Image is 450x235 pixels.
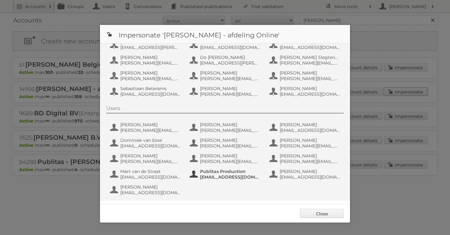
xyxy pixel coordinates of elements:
[120,86,181,91] span: Sebastiaan Beterams
[280,86,340,91] span: [PERSON_NAME]
[109,121,183,134] button: [PERSON_NAME] [PERSON_NAME][EMAIL_ADDRESS][PERSON_NAME][DOMAIN_NAME]
[200,70,261,76] span: [PERSON_NAME]
[200,60,261,66] span: [EMAIL_ADDRESS][PERSON_NAME][DOMAIN_NAME]
[280,122,340,127] span: [PERSON_NAME]
[200,86,261,91] span: [PERSON_NAME]
[120,55,181,60] span: [PERSON_NAME]
[269,137,342,149] button: [PERSON_NAME] [PERSON_NAME][EMAIL_ADDRESS][DOMAIN_NAME]
[109,54,183,66] button: [PERSON_NAME] [PERSON_NAME][EMAIL_ADDRESS][DOMAIN_NAME]
[280,127,340,133] span: [EMAIL_ADDRESS][DOMAIN_NAME]
[200,169,261,174] span: Publitas Production
[200,153,261,159] span: [PERSON_NAME]
[280,153,340,159] span: [PERSON_NAME]
[280,159,340,164] span: [PERSON_NAME][EMAIL_ADDRESS][DOMAIN_NAME]
[200,137,261,143] span: [PERSON_NAME]
[200,159,261,164] span: [PERSON_NAME][EMAIL_ADDRESS][PERSON_NAME][DOMAIN_NAME]
[120,174,181,180] span: [EMAIL_ADDRESS][DOMAIN_NAME]
[120,143,181,149] span: [EMAIL_ADDRESS][DOMAIN_NAME]
[120,169,181,174] span: Mart van de Straat
[269,70,342,82] button: [PERSON_NAME] [PERSON_NAME][EMAIL_ADDRESS][PERSON_NAME][DOMAIN_NAME]
[200,122,261,127] span: [PERSON_NAME]
[269,85,342,98] button: [PERSON_NAME] [EMAIL_ADDRESS][DOMAIN_NAME]
[189,85,262,98] button: [PERSON_NAME] [PERSON_NAME][EMAIL_ADDRESS][PERSON_NAME][DOMAIN_NAME]
[280,60,340,66] span: [PERSON_NAME][EMAIL_ADDRESS][DOMAIN_NAME]
[280,91,340,97] span: [EMAIL_ADDRESS][DOMAIN_NAME]
[120,45,181,50] span: [EMAIL_ADDRESS][PERSON_NAME][DOMAIN_NAME]
[120,190,181,195] span: [EMAIL_ADDRESS][DOMAIN_NAME]
[120,127,181,133] span: [PERSON_NAME][EMAIL_ADDRESS][PERSON_NAME][DOMAIN_NAME]
[109,38,183,51] button: [PERSON_NAME] [EMAIL_ADDRESS][PERSON_NAME][DOMAIN_NAME]
[200,174,261,180] span: [EMAIL_ADDRESS][DOMAIN_NAME]
[120,159,181,164] span: [PERSON_NAME][EMAIL_ADDRESS][PERSON_NAME][DOMAIN_NAME]
[120,137,181,143] span: Dominiek van Esse
[280,174,340,180] span: [EMAIL_ADDRESS][DOMAIN_NAME]
[120,153,181,159] span: [PERSON_NAME]
[300,209,344,218] a: Close
[269,54,342,66] button: [PERSON_NAME] Slegtenhorst [PERSON_NAME][EMAIL_ADDRESS][DOMAIN_NAME]
[189,168,262,180] button: Publitas Production [EMAIL_ADDRESS][DOMAIN_NAME]
[269,38,342,51] button: AH IT Online App [EMAIL_ADDRESS][DOMAIN_NAME]
[109,137,183,149] button: Dominiek van Esse [EMAIL_ADDRESS][DOMAIN_NAME]
[120,184,181,190] span: [PERSON_NAME]
[269,152,342,165] button: [PERSON_NAME] [PERSON_NAME][EMAIL_ADDRESS][DOMAIN_NAME]
[280,137,340,143] span: [PERSON_NAME]
[280,45,340,50] span: [EMAIL_ADDRESS][DOMAIN_NAME]
[189,152,262,165] button: [PERSON_NAME] [PERSON_NAME][EMAIL_ADDRESS][PERSON_NAME][DOMAIN_NAME]
[200,76,261,81] span: [PERSON_NAME][EMAIL_ADDRESS][DOMAIN_NAME]
[100,25,350,44] h1: Impersonate '[PERSON_NAME] - afdeling Online'
[109,70,183,82] button: [PERSON_NAME] [PERSON_NAME][EMAIL_ADDRESS][DOMAIN_NAME]
[120,91,181,97] span: [EMAIL_ADDRESS][DOMAIN_NAME]
[189,38,262,51] button: AH IT Online [EMAIL_ADDRESS][DOMAIN_NAME]
[280,143,340,149] span: [PERSON_NAME][EMAIL_ADDRESS][DOMAIN_NAME]
[109,168,183,180] button: Mart van de Straat [EMAIL_ADDRESS][DOMAIN_NAME]
[120,76,181,81] span: [PERSON_NAME][EMAIL_ADDRESS][DOMAIN_NAME]
[106,105,344,113] div: Users
[200,91,261,97] span: [PERSON_NAME][EMAIL_ADDRESS][PERSON_NAME][DOMAIN_NAME]
[189,121,262,134] button: [PERSON_NAME] [PERSON_NAME][EMAIL_ADDRESS][DOMAIN_NAME]
[269,121,342,134] button: [PERSON_NAME] [EMAIL_ADDRESS][DOMAIN_NAME]
[189,54,262,66] button: Do [PERSON_NAME] [EMAIL_ADDRESS][PERSON_NAME][DOMAIN_NAME]
[109,184,183,196] button: [PERSON_NAME] [EMAIL_ADDRESS][DOMAIN_NAME]
[120,60,181,66] span: [PERSON_NAME][EMAIL_ADDRESS][DOMAIN_NAME]
[189,137,262,149] button: [PERSON_NAME] [PERSON_NAME][EMAIL_ADDRESS][DOMAIN_NAME]
[280,70,340,76] span: [PERSON_NAME]
[280,169,340,174] span: [PERSON_NAME]
[109,152,183,165] button: [PERSON_NAME] [PERSON_NAME][EMAIL_ADDRESS][PERSON_NAME][DOMAIN_NAME]
[280,76,340,81] span: [PERSON_NAME][EMAIL_ADDRESS][PERSON_NAME][DOMAIN_NAME]
[269,168,342,180] button: [PERSON_NAME] [EMAIL_ADDRESS][DOMAIN_NAME]
[200,127,261,133] span: [PERSON_NAME][EMAIL_ADDRESS][DOMAIN_NAME]
[200,55,261,60] span: Do [PERSON_NAME]
[200,143,261,149] span: [PERSON_NAME][EMAIL_ADDRESS][DOMAIN_NAME]
[200,45,261,50] span: [EMAIL_ADDRESS][DOMAIN_NAME]
[120,70,181,76] span: [PERSON_NAME]
[120,122,181,127] span: [PERSON_NAME]
[280,55,340,60] span: [PERSON_NAME] Slegtenhorst
[109,85,183,98] button: Sebastiaan Beterams [EMAIL_ADDRESS][DOMAIN_NAME]
[189,70,262,82] button: [PERSON_NAME] [PERSON_NAME][EMAIL_ADDRESS][DOMAIN_NAME]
